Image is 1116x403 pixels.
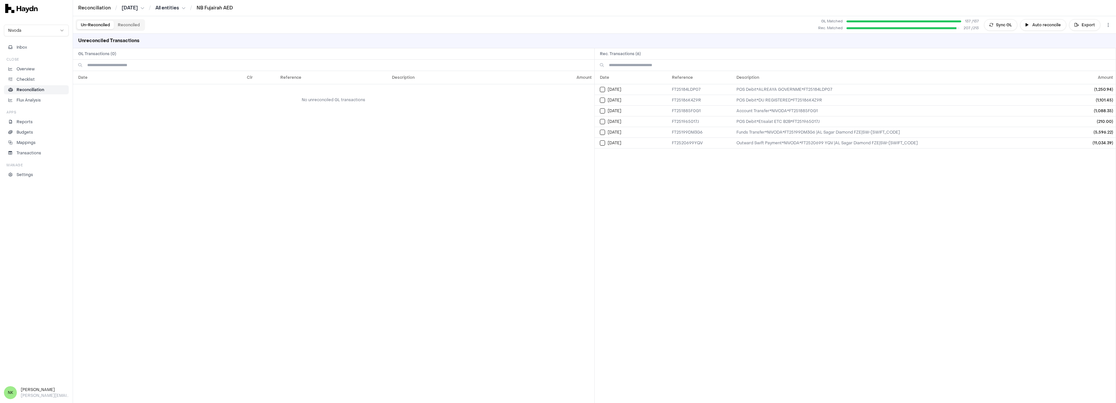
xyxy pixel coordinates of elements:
[964,26,979,31] span: 207 / 213
[817,19,843,24] span: GL Matched
[17,44,27,50] span: Inbox
[73,84,594,115] td: No unreconciled GL transactions
[114,5,118,11] span: /
[4,75,69,84] a: Checklist
[734,84,1069,95] td: POS Debit*ALREAYA GOVERNME*FT25184LDP07
[608,87,621,92] span: [DATE]
[1020,19,1066,31] button: Auto reconcile
[155,5,186,11] button: All entities
[984,19,1017,31] button: Sync GL
[78,5,233,11] nav: breadcrumb
[4,386,17,399] span: NK
[669,84,734,95] td: FT25184LDP07
[1069,71,1116,84] th: Amount
[1069,84,1116,95] td: (1,250.94)
[21,387,69,393] h3: [PERSON_NAME]
[1069,116,1116,127] td: (210.00)
[608,140,621,146] span: [DATE]
[6,163,23,168] h3: Manage
[600,108,605,113] button: Select reconciliation transaction 34831
[155,5,179,11] span: All entities
[4,148,69,158] a: Transactions
[122,5,144,11] button: [DATE]
[17,77,35,82] p: Checklist
[608,108,621,113] span: [DATE]
[669,95,734,105] td: FT25186K4Z9R
[595,48,1116,59] h2: Rec. Transactions ( 6 )
[734,71,1069,84] th: Description
[4,128,69,137] a: Budgets
[669,71,734,84] th: Reference
[669,105,734,116] td: FT251885F0G1
[669,137,734,148] td: FT2520699YQV
[595,71,669,84] th: Date
[4,138,69,147] a: Mappings
[114,21,144,29] button: Reconciled
[6,110,16,115] h3: Apps
[734,137,1069,148] td: Outward Swift Payment*NIVODA*FT2520699 YQV |AL Sagar Diamond FZE|SW-NRAKAEAK
[21,393,69,398] p: [PERSON_NAME][EMAIL_ADDRESS][DOMAIN_NAME]
[122,5,138,11] span: [DATE]
[608,119,621,124] span: [DATE]
[17,119,33,125] p: Reports
[1069,95,1116,105] td: (1,101.45)
[222,71,278,84] th: Clr
[4,43,69,52] button: Inbox
[669,127,734,137] td: FT25199DM3G6
[4,85,69,94] a: Reconciliation
[148,5,152,11] span: /
[4,96,69,105] a: Flux Analysis
[17,150,41,156] p: Transactions
[600,140,605,146] button: Select reconciliation transaction 34966
[1069,137,1116,148] td: (11,034.39)
[17,66,35,72] p: Overview
[6,57,19,62] h3: Close
[77,21,114,29] button: Un-Reconciled
[189,5,193,11] span: /
[734,127,1069,137] td: Funds Transfer*NIVODA*FT25199DM3G6 |AL Sagar Diamond FZE|SW-NRAKAEAK
[1069,127,1116,137] td: (5,596.22)
[389,71,501,84] th: Description
[278,71,389,84] th: Reference
[600,119,605,124] button: Select reconciliation transaction 34877
[817,26,843,31] div: Rec. Matched
[1069,19,1100,31] button: Export
[73,34,145,48] h3: Unreconciled Transactions
[600,98,605,103] button: Select reconciliation transaction 34825
[4,170,69,179] a: Settings
[608,130,621,135] span: [DATE]
[608,98,621,103] span: [DATE]
[78,5,111,11] a: Reconciliation
[669,116,734,127] td: FT251965017J
[1069,105,1116,116] td: (1,088.35)
[965,19,979,24] span: 137 / 137
[17,97,41,103] p: Flux Analysis
[600,130,605,135] button: Select reconciliation transaction 34919
[4,65,69,74] a: Overview
[5,4,38,13] img: svg+xml,%3c
[17,172,33,178] p: Settings
[4,117,69,126] a: Reports
[197,5,233,11] a: NB Fujairah AED
[73,48,594,59] h2: GL Transactions ( 0 )
[17,129,33,135] p: Budgets
[734,105,1069,116] td: Account Transfer*NIVODA*FT251885F0G1
[734,116,1069,127] td: POS Debit*Etisalat ETC B2B*FT251965017J
[600,87,605,92] button: Select reconciliation transaction 34806
[73,71,222,84] th: Date
[734,95,1069,105] td: POS Debit*DU REGISTERED*FT25186K4Z9R
[17,140,36,146] p: Mappings
[501,71,594,84] th: Amount
[17,87,44,93] p: Reconciliation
